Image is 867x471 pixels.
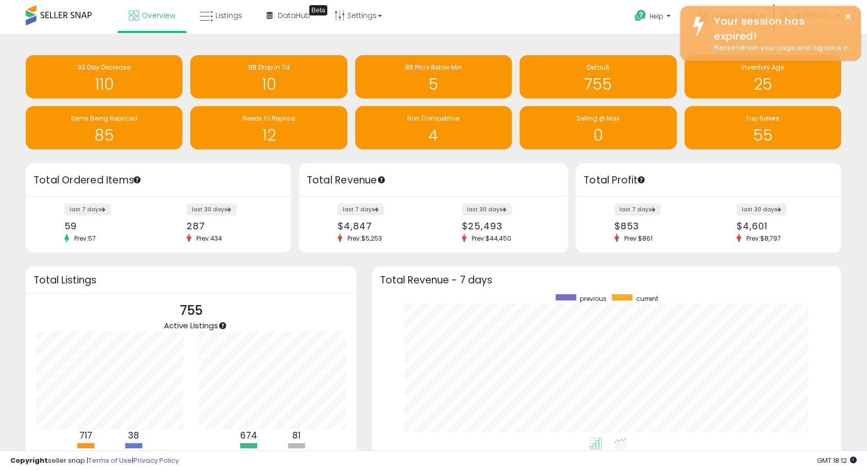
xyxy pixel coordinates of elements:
div: Tooltip anchor [218,321,227,330]
a: Default 755 [520,55,676,98]
div: Please refresh your page and log back in [706,43,853,53]
span: BB Drop in 7d [248,63,290,72]
p: 755 [164,301,218,321]
h1: 110 [31,76,177,93]
div: Tooltip anchor [309,5,327,15]
div: Tooltip anchor [377,175,386,184]
b: 38 [128,429,139,442]
label: last 7 days [338,204,384,215]
label: last 30 days [187,204,237,215]
h3: Total Listings [34,276,349,284]
label: last 7 days [64,204,111,215]
span: Overview [142,10,175,21]
span: 2025-08-11 18:12 GMT [817,456,857,465]
span: Prev: $5,253 [342,234,387,243]
span: Listings [215,10,242,21]
div: $25,493 [462,221,550,231]
span: Prev: $44,450 [466,234,516,243]
div: $4,847 [338,221,426,231]
label: last 7 days [614,204,661,215]
h3: Total Revenue [307,173,560,188]
div: Tooltip anchor [132,175,142,184]
a: Non Competitive 4 [355,106,512,149]
span: previous [580,294,607,303]
h1: 4 [360,127,507,144]
i: Get Help [634,9,647,22]
a: Top Sellers 55 [685,106,841,149]
span: Selling @ Max [576,114,620,123]
div: Tooltip anchor [637,175,646,184]
a: Privacy Policy [134,456,179,465]
b: 674 [240,429,257,442]
a: Inventory Age 25 [685,55,841,98]
h1: 55 [690,127,836,144]
span: Non Competitive [407,114,459,123]
span: Needs to Reprice [243,114,295,123]
label: last 30 days [737,204,787,215]
h3: Total Ordered Items [34,173,284,188]
a: Help [626,2,681,33]
a: Selling @ Max 0 [520,106,676,149]
span: Help [649,12,663,21]
a: 30 Day Decrease 110 [26,55,182,98]
span: Prev: $8,797 [741,234,786,243]
span: BB Price Below Min [405,63,462,72]
span: Prev: 434 [191,234,227,243]
h1: 5 [360,76,507,93]
label: last 30 days [462,204,512,215]
span: Active Listings [164,320,218,331]
a: Needs to Reprice 12 [190,106,347,149]
span: Default [587,63,609,72]
div: $4,601 [737,221,823,231]
strong: Copyright [10,456,48,465]
b: 81 [292,429,301,442]
div: Your session has expired! [706,14,853,43]
span: Prev: 57 [69,234,101,243]
h1: 12 [195,127,342,144]
span: Inventory Age [741,63,784,72]
div: $853 [614,221,701,231]
span: Top Sellers [746,114,779,123]
a: BB Price Below Min 5 [355,55,512,98]
span: Prev: $861 [619,234,658,243]
span: 30 Day Decrease [78,63,130,72]
h1: 10 [195,76,342,93]
span: Items Being Repriced [71,114,138,123]
b: 717 [79,429,92,442]
h3: Total Profit [583,173,833,188]
a: Terms of Use [88,456,132,465]
button: × [844,10,852,23]
span: DataHub [278,10,310,21]
div: 287 [187,221,273,231]
h1: 0 [525,127,671,144]
h3: Total Revenue - 7 days [380,276,833,284]
a: Items Being Repriced 85 [26,106,182,149]
span: current [636,294,658,303]
a: BB Drop in 7d 10 [190,55,347,98]
h1: 755 [525,76,671,93]
div: 59 [64,221,151,231]
h1: 25 [690,76,836,93]
div: seller snap | | [10,456,179,466]
h1: 85 [31,127,177,144]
